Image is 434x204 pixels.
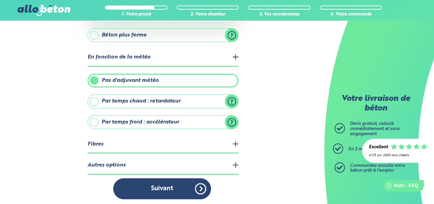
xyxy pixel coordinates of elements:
[369,145,388,150] div: Excellent
[87,74,238,87] label: Pas d'adjuvant météo
[336,94,415,113] p: Votre livraison de béton
[87,136,238,153] legend: Fibres
[87,115,238,129] label: Par temps froid : accélérateur
[113,178,211,199] button: Suivant
[348,147,399,151] span: En 2 minutes top chrono
[87,49,238,66] legend: En fonction de la météo
[17,5,70,16] img: allobéton
[320,12,382,17] div: 4. Votre commande
[248,12,310,17] div: 3. Vos coordonnées
[350,121,400,136] span: Devis gratuit, calculé immédiatement et sans engagement
[87,28,238,42] label: Béton plus ferme
[177,12,239,17] div: 2. Votre chantier
[373,177,426,196] iframe: Help widget launcher
[87,94,238,108] label: Par temps chaud : retardateur
[87,157,238,174] legend: Autres options
[105,12,167,17] div: 1. Votre projet
[369,153,427,157] div: 4.7/5 sur 2300 avis clients
[350,163,405,173] span: Commandez ensuite votre béton prêt à l'emploi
